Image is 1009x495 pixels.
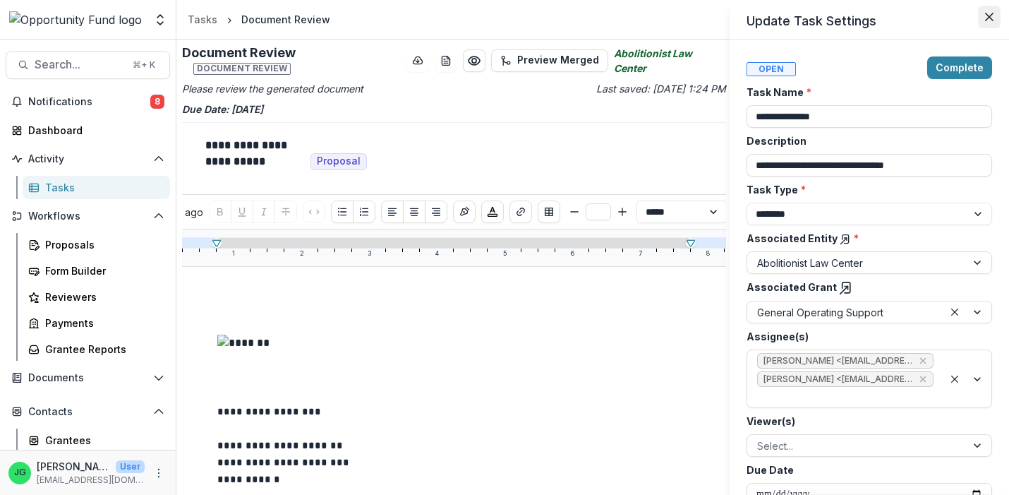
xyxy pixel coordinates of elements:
span: [PERSON_NAME] <[EMAIL_ADDRESS][DOMAIN_NAME]> ([EMAIL_ADDRESS][DOMAIN_NAME]) [763,374,913,384]
div: Remove Ti Wilhelm <twilhelm@theopportunityfund.org> (twilhelm@theopportunityfund.org) [917,354,929,368]
button: Close [978,6,1001,28]
span: [PERSON_NAME] <[EMAIL_ADDRESS][DOMAIN_NAME]> ([EMAIL_ADDRESS][DOMAIN_NAME]) [763,356,913,366]
label: Task Name [747,85,984,100]
div: Clear selected options [946,304,963,321]
div: Clear selected options [946,371,963,388]
label: Assignee(s) [747,329,984,344]
label: Due Date [747,463,984,477]
button: Complete [927,56,992,79]
label: Description [747,133,984,148]
label: Task Type [747,182,984,197]
label: Viewer(s) [747,414,984,429]
span: Open [747,62,796,76]
div: Remove Jake Goodman <jgoodman@theopportunityfund.org> (jgoodman@theopportunityfund.org) [917,372,929,386]
label: Associated Entity [747,231,984,246]
label: Associated Grant [747,280,984,295]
